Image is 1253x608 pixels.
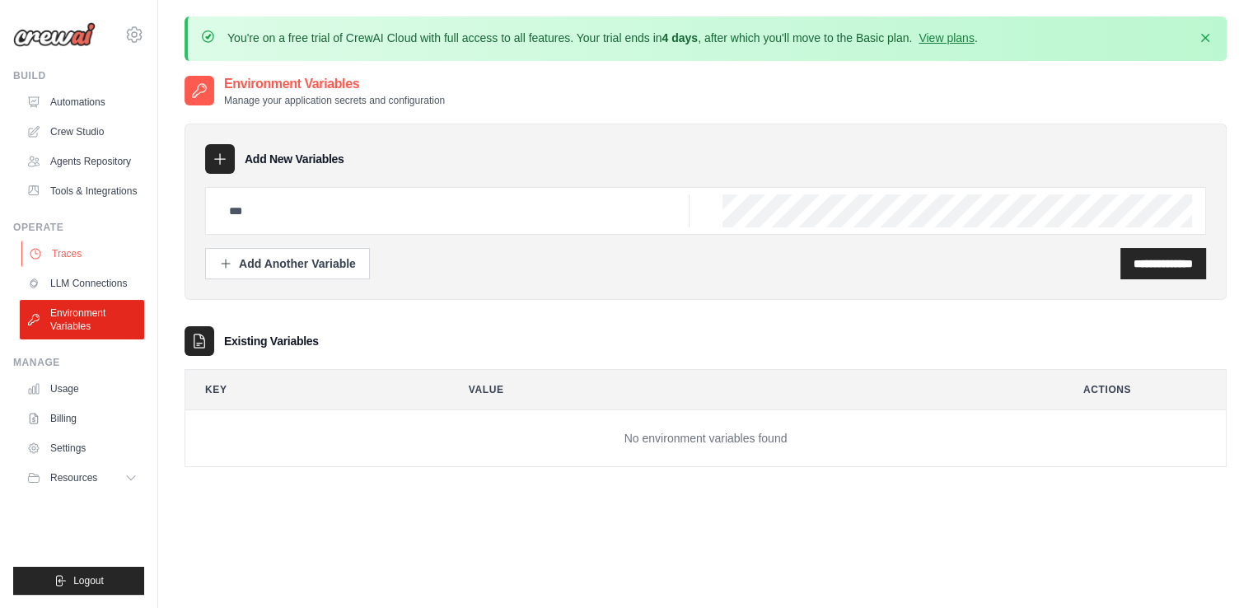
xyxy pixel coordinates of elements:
[219,255,356,272] div: Add Another Variable
[185,410,1226,467] td: No environment variables found
[20,435,144,461] a: Settings
[20,405,144,432] a: Billing
[20,376,144,402] a: Usage
[919,31,974,44] a: View plans
[73,574,104,587] span: Logout
[13,356,144,369] div: Manage
[662,31,698,44] strong: 4 days
[1064,370,1226,409] th: Actions
[20,300,144,339] a: Environment Variables
[50,471,97,484] span: Resources
[13,567,144,595] button: Logout
[20,89,144,115] a: Automations
[13,69,144,82] div: Build
[21,241,146,267] a: Traces
[205,248,370,279] button: Add Another Variable
[13,22,96,47] img: Logo
[449,370,1050,409] th: Value
[20,270,144,297] a: LLM Connections
[227,30,978,46] p: You're on a free trial of CrewAI Cloud with full access to all features. Your trial ends in , aft...
[185,370,436,409] th: Key
[20,178,144,204] a: Tools & Integrations
[224,333,319,349] h3: Existing Variables
[13,221,144,234] div: Operate
[224,94,445,107] p: Manage your application secrets and configuration
[20,119,144,145] a: Crew Studio
[20,148,144,175] a: Agents Repository
[224,74,445,94] h2: Environment Variables
[20,465,144,491] button: Resources
[245,151,344,167] h3: Add New Variables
